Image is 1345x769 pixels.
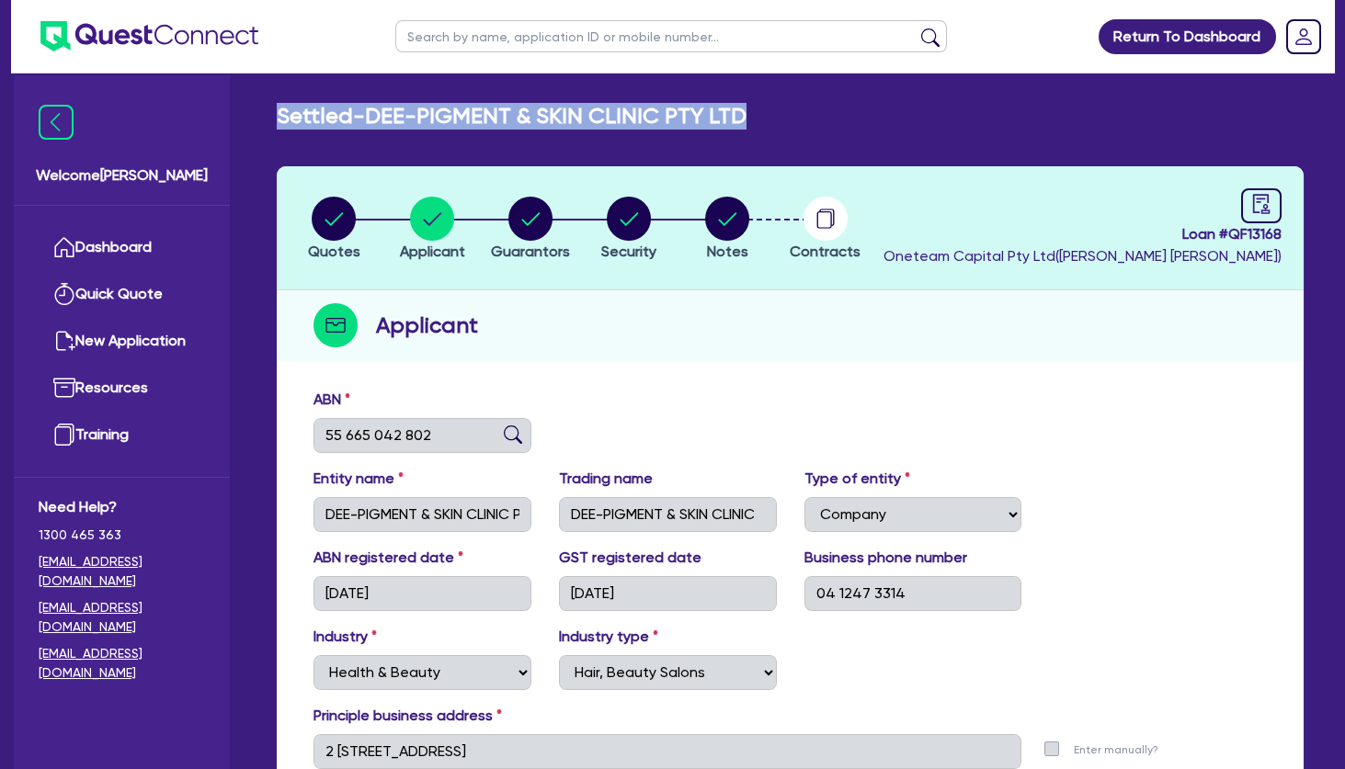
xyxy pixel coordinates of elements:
[559,626,658,648] label: Industry type
[39,318,205,365] a: New Application
[308,243,360,260] span: Quotes
[39,598,205,637] a: [EMAIL_ADDRESS][DOMAIN_NAME]
[53,283,75,305] img: quick-quote
[490,196,571,264] button: Guarantors
[53,330,75,352] img: new-application
[36,164,208,187] span: Welcome [PERSON_NAME]
[39,496,205,518] span: Need Help?
[313,468,404,490] label: Entity name
[883,247,1282,265] span: Oneteam Capital Pty Ltd ( [PERSON_NAME] [PERSON_NAME] )
[1251,194,1271,214] span: audit
[804,547,967,569] label: Business phone number
[399,196,466,264] button: Applicant
[313,576,531,611] input: DD / MM / YYYY
[53,424,75,446] img: training
[53,377,75,399] img: resources
[400,243,465,260] span: Applicant
[1280,13,1328,61] a: Dropdown toggle
[376,309,478,342] h2: Applicant
[789,196,861,264] button: Contracts
[39,526,205,545] span: 1300 465 363
[313,705,502,727] label: Principle business address
[39,224,205,271] a: Dashboard
[395,20,947,52] input: Search by name, application ID or mobile number...
[804,468,910,490] label: Type of entity
[491,243,570,260] span: Guarantors
[707,243,748,260] span: Notes
[504,425,522,444] img: abn-lookup icon
[883,223,1282,245] span: Loan # QF13168
[1099,19,1276,54] a: Return To Dashboard
[1074,741,1158,759] label: Enter manually?
[39,105,74,140] img: icon-menu-close
[39,271,205,318] a: Quick Quote
[39,552,205,591] a: [EMAIL_ADDRESS][DOMAIN_NAME]
[704,196,750,264] button: Notes
[559,468,653,490] label: Trading name
[313,547,463,569] label: ABN registered date
[559,547,701,569] label: GST registered date
[313,389,350,411] label: ABN
[277,103,747,130] h2: Settled - DEE-PIGMENT & SKIN CLINIC PTY LTD
[39,644,205,683] a: [EMAIL_ADDRESS][DOMAIN_NAME]
[790,243,861,260] span: Contracts
[313,303,358,347] img: step-icon
[600,196,657,264] button: Security
[1241,188,1282,223] a: audit
[559,576,777,611] input: DD / MM / YYYY
[39,365,205,412] a: Resources
[601,243,656,260] span: Security
[40,21,258,51] img: quest-connect-logo-blue
[39,412,205,458] a: Training
[313,626,377,648] label: Industry
[307,196,361,264] button: Quotes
